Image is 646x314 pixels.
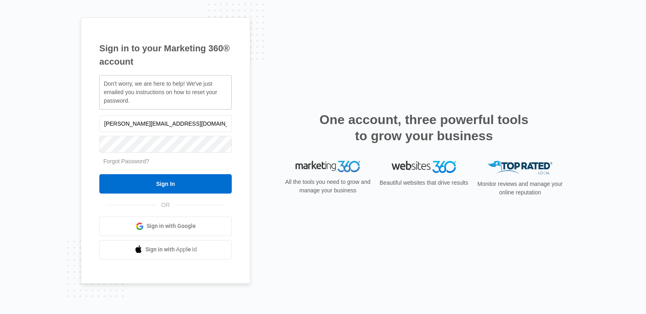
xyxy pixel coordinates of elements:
img: Marketing 360 [296,161,360,172]
a: Forgot Password? [103,158,149,164]
input: Sign In [99,174,232,194]
p: All the tools you need to grow and manage your business [283,178,373,195]
h1: Sign in to your Marketing 360® account [99,42,232,68]
span: Don't worry, we are here to help! We've just emailed you instructions on how to reset your password. [104,80,217,104]
input: Email [99,115,232,132]
p: Monitor reviews and manage your online reputation [475,180,565,197]
h2: One account, three powerful tools to grow your business [317,112,531,144]
span: Sign in with Google [147,222,196,230]
img: Websites 360 [392,161,456,173]
p: Beautiful websites that drive results [379,179,469,187]
img: Top Rated Local [488,161,552,174]
span: OR [156,201,176,209]
span: Sign in with Apple Id [145,245,197,254]
a: Sign in with Apple Id [99,240,232,259]
a: Sign in with Google [99,217,232,236]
